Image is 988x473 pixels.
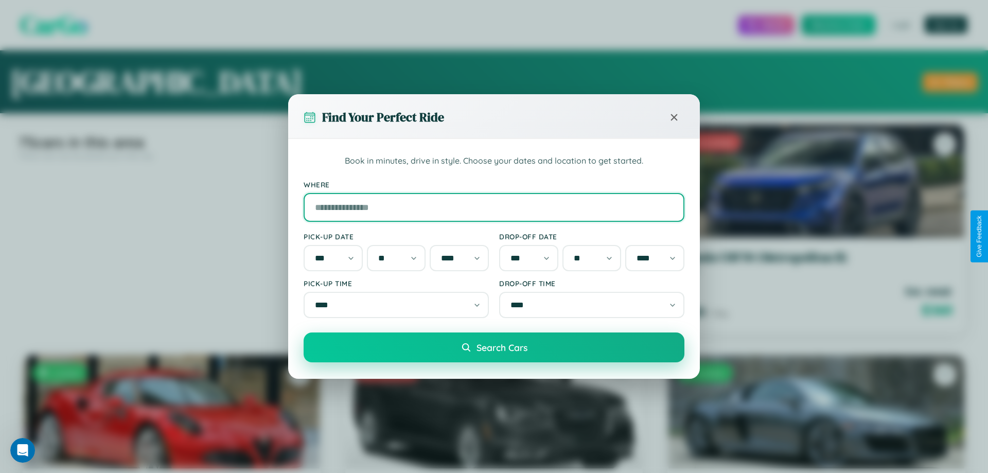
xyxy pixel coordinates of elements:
p: Book in minutes, drive in style. Choose your dates and location to get started. [304,154,684,168]
h3: Find Your Perfect Ride [322,109,444,126]
label: Drop-off Time [499,279,684,288]
label: Where [304,180,684,189]
button: Search Cars [304,332,684,362]
span: Search Cars [477,342,527,353]
label: Drop-off Date [499,232,684,241]
label: Pick-up Time [304,279,489,288]
label: Pick-up Date [304,232,489,241]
